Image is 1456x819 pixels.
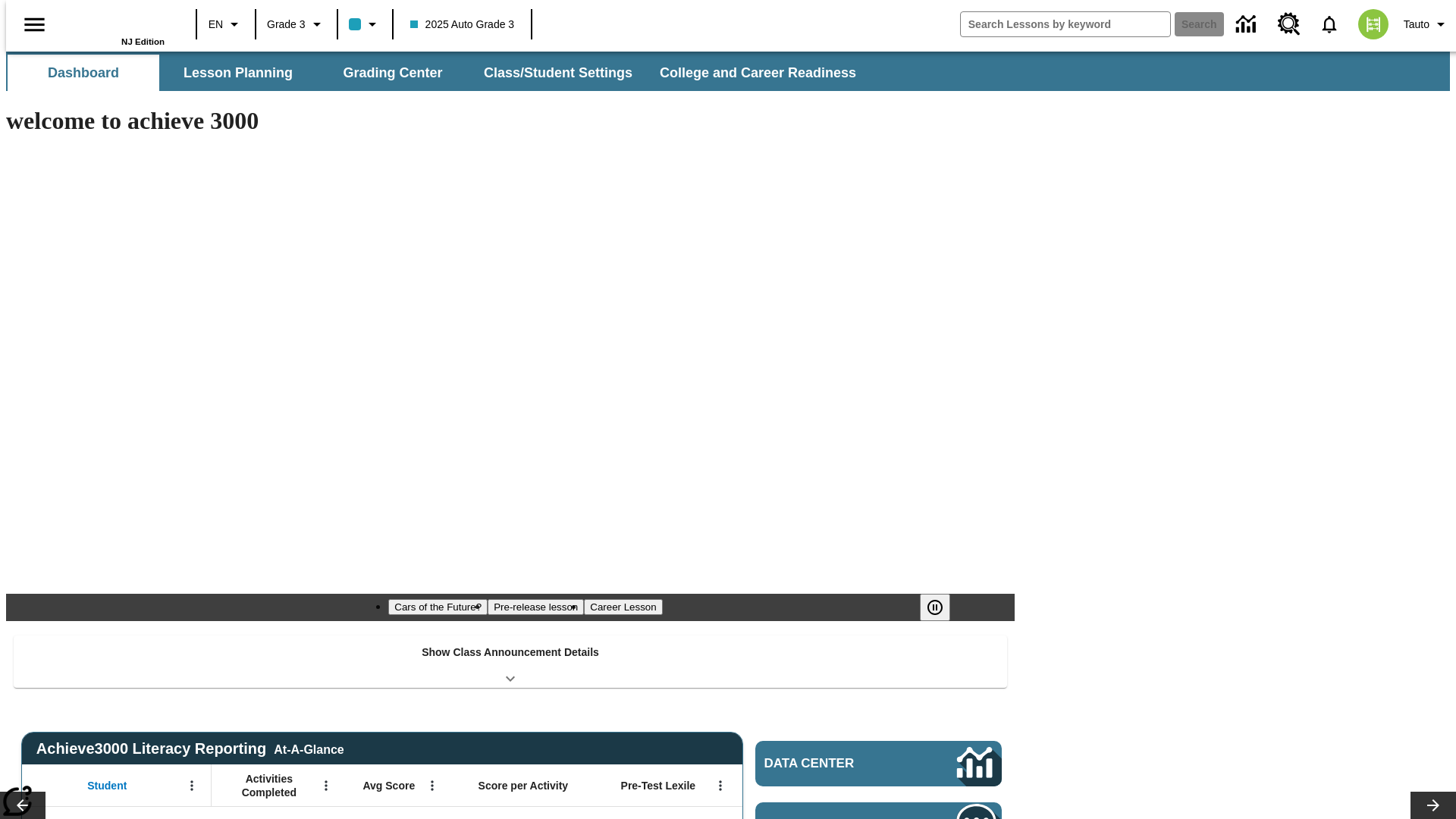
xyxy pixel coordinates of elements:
[66,7,165,37] a: Home
[162,55,314,91] button: Lesson Planning
[1227,4,1269,45] a: Data Center
[66,5,165,46] div: Home
[1310,5,1349,44] a: Notifications
[261,11,332,38] button: Grade: Grade 3, Select a grade
[422,645,599,661] p: Show Class Announcement Details
[764,756,906,771] span: Data Center
[343,11,388,38] button: Class color is light blue. Change class color
[87,779,127,792] span: Student
[472,55,645,91] button: Class/Student Settings
[6,107,1015,135] h1: welcome to achieve 3000
[121,37,165,46] span: NJ Edition
[209,17,223,33] span: EN
[180,774,203,797] button: Open Menu
[362,779,415,792] span: Avg Score
[1410,792,1456,819] button: Lesson carousel, Next
[421,774,444,797] button: Open Menu
[621,779,696,792] span: Pre-Test Lexile
[1349,5,1398,44] button: Select a new avatar
[584,599,662,615] button: Slide 3 Career Lesson
[12,2,57,47] button: Open side menu
[36,740,344,758] span: Achieve3000 Literacy Reporting
[410,17,515,33] span: 2025 Auto Grade 3
[6,55,870,91] div: SubNavbar
[274,740,344,757] div: At-A-Glance
[267,17,306,33] span: Grade 3
[14,635,1007,688] div: Show Class Announcement Details
[1358,9,1389,39] img: avatar image
[479,779,569,792] span: Score per Activity
[317,55,469,91] button: Grading Center
[648,55,868,91] button: College and Career Readiness
[6,52,1450,91] div: SubNavbar
[709,774,732,797] button: Open Menu
[8,55,159,91] button: Dashboard
[1404,17,1429,33] span: Tauto
[202,11,250,38] button: Language: EN, Select a language
[315,774,337,797] button: Open Menu
[388,599,488,615] button: Slide 1 Cars of the Future?
[1398,11,1456,38] button: Profile/Settings
[1269,4,1310,45] a: Resource Center, Will open in new tab
[755,741,1002,786] a: Data Center
[488,599,584,615] button: Slide 2 Pre-release lesson
[920,594,965,621] div: Pause
[961,12,1170,36] input: search field
[219,772,319,799] span: Activities Completed
[920,594,950,621] button: Pause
